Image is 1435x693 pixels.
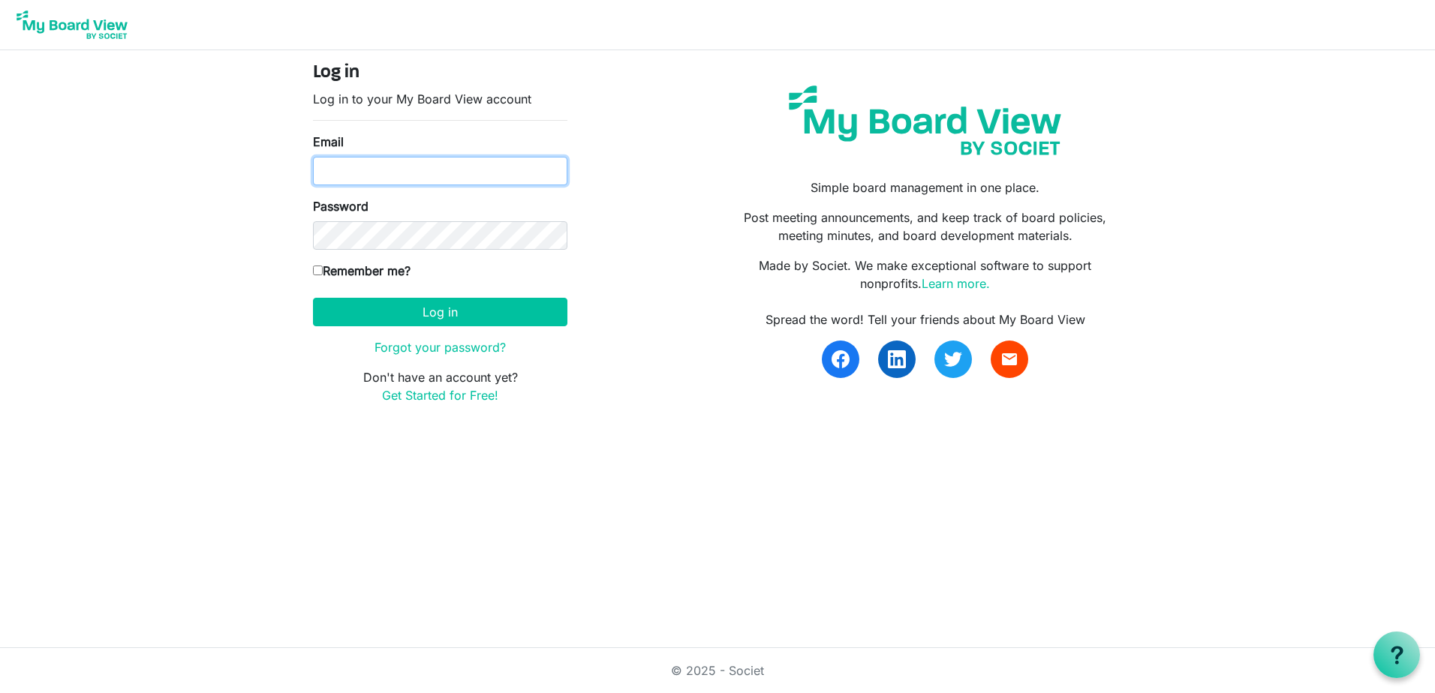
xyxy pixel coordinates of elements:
span: email [1000,350,1018,368]
img: linkedin.svg [888,350,906,368]
img: twitter.svg [944,350,962,368]
a: Forgot your password? [375,340,506,355]
img: my-board-view-societ.svg [778,74,1072,166]
div: Spread the word! Tell your friends about My Board View [729,310,1122,328]
a: Get Started for Free! [382,388,498,403]
p: Log in to your My Board View account [313,90,567,108]
p: Simple board management in one place. [729,178,1122,196]
img: facebook.svg [832,350,850,368]
p: Don't have an account yet? [313,368,567,404]
label: Password [313,197,369,215]
p: Post meeting announcements, and keep track of board policies, meeting minutes, and board developm... [729,208,1122,244]
button: Log in [313,298,567,326]
h4: Log in [313,62,567,84]
label: Email [313,133,344,151]
input: Remember me? [313,265,323,275]
p: Made by Societ. We make exceptional software to support nonprofits. [729,256,1122,292]
label: Remember me? [313,262,411,280]
a: email [991,340,1028,378]
a: © 2025 - Societ [671,663,764,678]
img: My Board View Logo [12,6,132,43]
a: Learn more. [922,276,990,291]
